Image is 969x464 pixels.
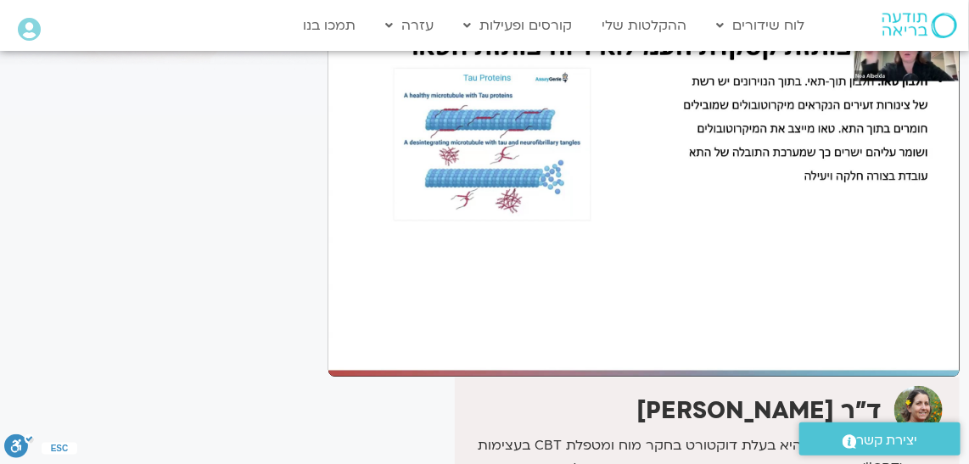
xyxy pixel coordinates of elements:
strong: ד"ר [PERSON_NAME] [636,394,882,427]
img: ד"ר נועה אלבלדה [894,386,943,434]
a: לוח שידורים [708,9,813,42]
a: ההקלטות שלי [593,9,695,42]
a: יצירת קשר [799,422,961,456]
span: יצירת קשר [857,429,918,452]
a: עזרה [377,9,442,42]
a: תמכו בנו [294,9,364,42]
img: תודעה בריאה [882,13,957,38]
a: קורסים ופעילות [455,9,580,42]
